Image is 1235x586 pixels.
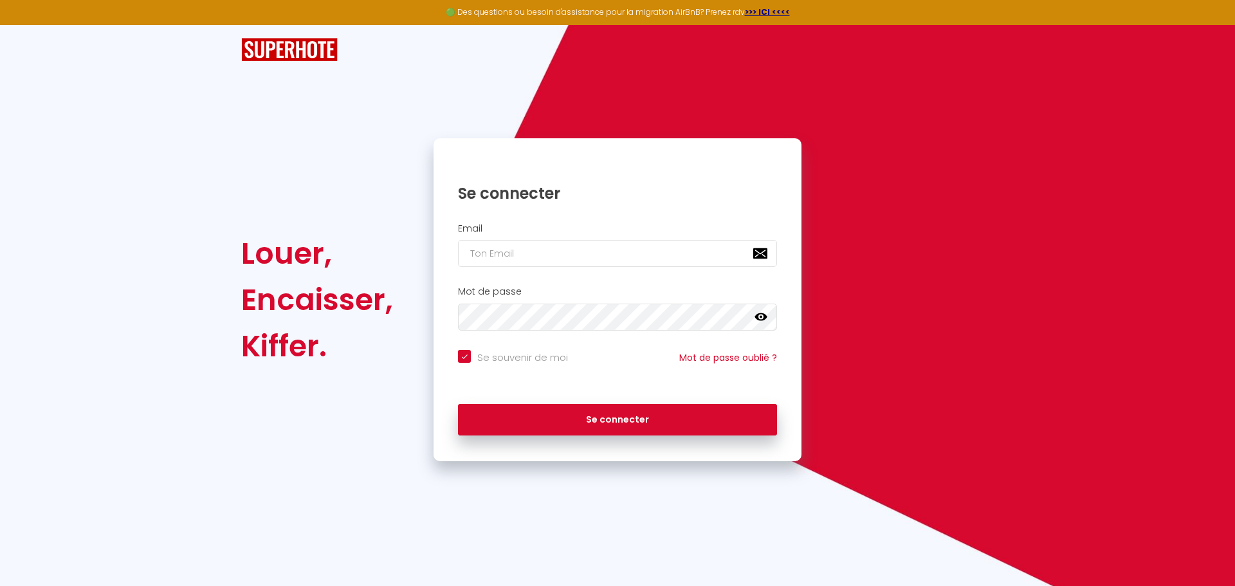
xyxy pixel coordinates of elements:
a: >>> ICI <<<< [745,6,790,17]
a: Mot de passe oublié ? [679,351,777,364]
div: Kiffer. [241,323,393,369]
input: Ton Email [458,240,777,267]
button: Se connecter [458,404,777,436]
h2: Email [458,223,777,234]
h1: Se connecter [458,183,777,203]
img: SuperHote logo [241,38,338,62]
h2: Mot de passe [458,286,777,297]
div: Encaisser, [241,277,393,323]
div: Louer, [241,230,393,277]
